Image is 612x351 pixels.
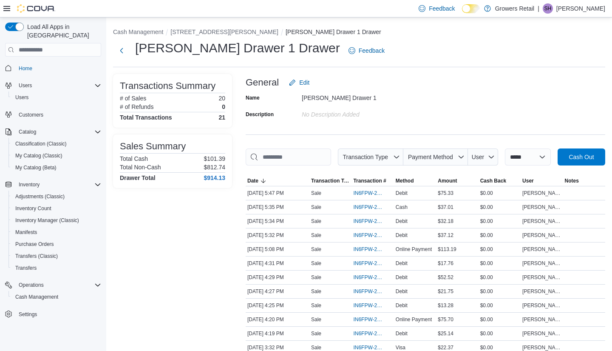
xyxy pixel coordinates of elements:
label: Name [246,94,260,101]
span: Debit [396,330,408,337]
button: Cash Back [479,176,521,186]
button: My Catalog (Beta) [8,162,105,174]
span: SH [544,3,552,14]
span: $32.18 [438,218,453,225]
input: This is a search bar. As you type, the results lower in the page will automatically filter. [246,148,331,166]
h4: Drawer Total [120,174,156,181]
span: Cash Management [12,292,101,302]
div: $0.00 [479,272,521,283]
a: Inventory Manager (Classic) [12,215,82,225]
div: [DATE] 4:31 PM [246,258,309,268]
p: Sale [311,246,321,253]
span: IN6FPW-2029882 [353,204,383,211]
a: Purchase Orders [12,239,57,249]
span: Users [15,94,28,101]
h4: $914.13 [204,174,225,181]
button: Next [113,42,130,59]
span: [PERSON_NAME] [PERSON_NAME] [PERSON_NAME] [522,246,561,253]
button: Inventory Manager (Classic) [8,214,105,226]
span: Cash Out [569,153,594,161]
span: Debit [396,302,408,309]
span: My Catalog (Beta) [12,163,101,173]
span: IN6FPW-2029880 [353,218,383,225]
div: $0.00 [479,244,521,254]
p: [PERSON_NAME] [556,3,605,14]
span: Method [396,177,414,184]
div: $0.00 [479,188,521,198]
h4: Total Transactions [120,114,172,121]
span: Home [15,63,101,73]
div: $0.00 [479,216,521,226]
h6: # of Sales [120,95,146,102]
span: Users [19,82,32,89]
input: Dark Mode [462,4,480,13]
button: Purchase Orders [8,238,105,250]
nav: Complex example [5,58,101,342]
a: Settings [15,309,40,320]
span: Customers [15,109,101,120]
span: IN6FPW-2029797 [353,288,383,295]
h3: Sales Summary [120,141,186,151]
span: [PERSON_NAME] [522,288,561,295]
span: Notes [565,177,579,184]
h3: Transactions Summary [120,81,215,91]
span: Inventory [15,180,101,190]
button: Operations [15,280,47,290]
p: Sale [311,288,321,295]
button: IN6FPW-2029801 [353,258,392,268]
span: $52.52 [438,274,453,281]
p: 20 [218,95,225,102]
span: $75.33 [438,190,453,197]
h1: [PERSON_NAME] Drawer 1 Drawer [135,40,340,57]
p: $812.74 [204,164,225,171]
h3: General [246,77,279,88]
button: Users [8,91,105,103]
span: My Catalog (Classic) [12,151,101,161]
button: Payment Method [403,148,468,166]
p: Sale [311,344,321,351]
span: Feedback [359,46,385,55]
div: [DATE] 5:32 PM [246,230,309,240]
button: IN6FPW-2029882 [353,202,392,212]
span: Purchase Orders [12,239,101,249]
span: [PERSON_NAME] [522,260,561,267]
span: Debit [396,218,408,225]
div: $0.00 [479,258,521,268]
span: Manifests [15,229,37,236]
a: My Catalog (Beta) [12,163,60,173]
button: Method [394,176,436,186]
span: [PERSON_NAME] [522,344,561,351]
button: Catalog [2,126,105,138]
div: [DATE] 5:34 PM [246,216,309,226]
span: IN6FPW-2029795 [353,302,383,309]
span: $37.12 [438,232,453,239]
div: $0.00 [479,230,521,240]
div: [DATE] 4:20 PM [246,314,309,325]
div: No Description added [302,108,416,118]
span: [PERSON_NAME] [522,316,561,323]
span: Load All Apps in [GEOGRAPHIC_DATA] [24,23,101,40]
span: Online Payment [396,246,432,253]
div: [DATE] 4:25 PM [246,300,309,311]
span: Transaction Type [311,177,350,184]
div: $0.00 [479,314,521,325]
button: Transaction Type [309,176,351,186]
p: Sale [311,218,321,225]
span: $17.76 [438,260,453,267]
span: IN6FPW-2029787 [353,316,383,323]
button: Catalog [15,127,40,137]
a: Classification (Classic) [12,139,70,149]
span: Settings [15,309,101,320]
button: Transfers [8,262,105,274]
a: Inventory Count [12,203,55,214]
span: Payment Method [408,154,453,160]
h6: Total Cash [120,155,148,162]
div: Skylar Hobbs [543,3,553,14]
div: [DATE] 5:08 PM [246,244,309,254]
button: User [468,148,498,166]
span: Transaction Type [343,154,388,160]
button: Transaction Type [338,148,403,166]
button: Adjustments (Classic) [8,191,105,203]
span: Transfers (Classic) [15,253,58,260]
button: Cash Out [558,148,605,166]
